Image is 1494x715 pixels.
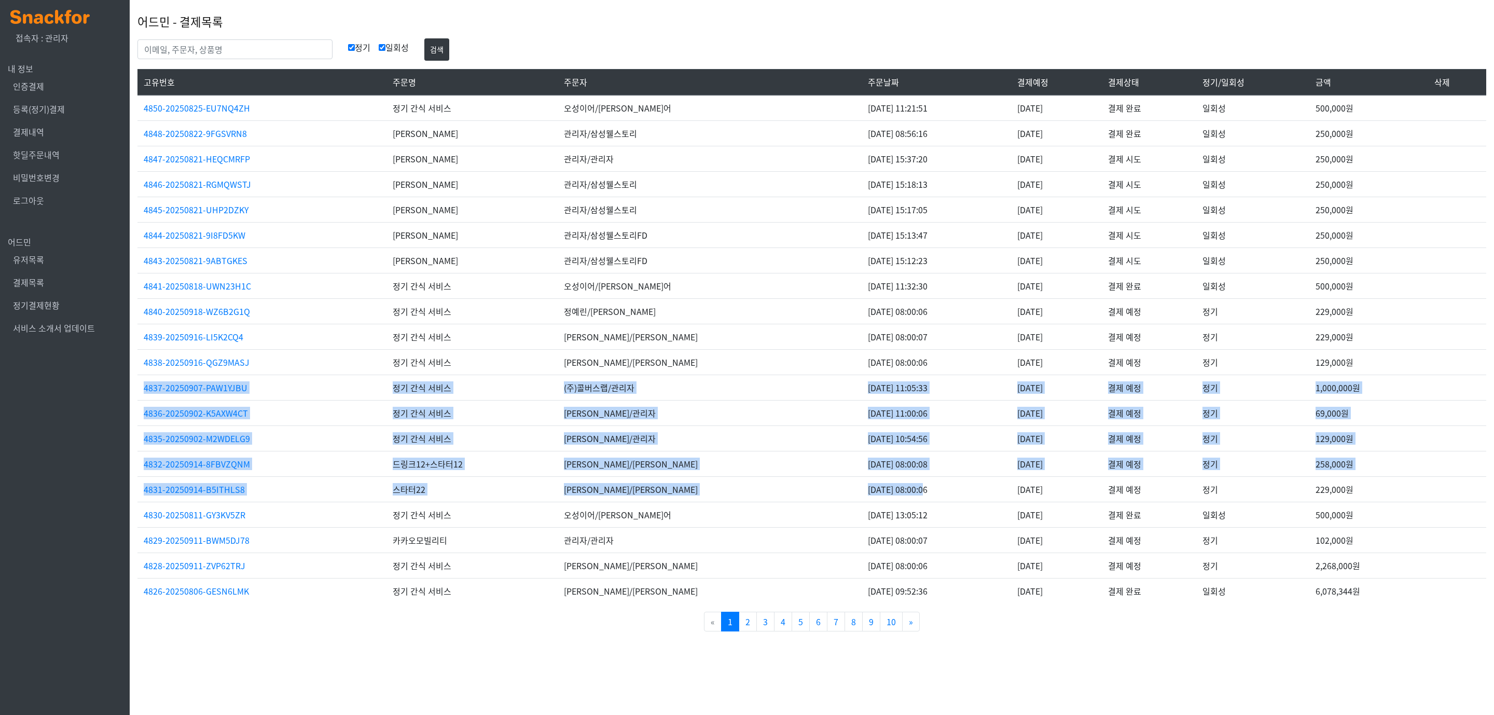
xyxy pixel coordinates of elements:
th: 주문날짜 [862,69,1012,95]
td: 결제 완료 [1102,502,1197,527]
td: 결제 예정 [1102,425,1197,451]
td: 102,000원 [1309,527,1428,553]
td: 관리자/삼성웰스토리FD [558,222,862,247]
th: 주문명 [386,69,558,95]
td: 결제 예정 [1102,349,1197,375]
td: [DATE] [1011,502,1101,527]
td: 정기 [1196,375,1309,400]
td: 일회성 [1196,222,1309,247]
td: 정기 [1196,476,1309,502]
span: 내 정보 [8,62,33,75]
button: 검색 [424,38,449,61]
td: [DATE] 11:00:06 [862,400,1012,425]
a: » [902,612,920,631]
td: 결제 예정 [1102,451,1197,476]
td: 정기 [1196,451,1309,476]
td: 결제 시도 [1102,171,1197,197]
td: 오성이어/[PERSON_NAME]어 [558,273,862,298]
a: 4832-20250914-8FBVZQNM [144,458,250,470]
td: 250,000원 [1309,171,1428,197]
td: [DATE] 15:17:05 [862,197,1012,222]
td: [PERSON_NAME]/[PERSON_NAME] [558,578,862,603]
th: 결제상태 [1102,69,1197,95]
td: [PERSON_NAME]/[PERSON_NAME] [558,553,862,578]
td: 결제 완료 [1102,95,1197,121]
td: 정기 [1196,349,1309,375]
td: 일회성 [1196,197,1309,222]
td: 정예린/[PERSON_NAME] [558,298,862,324]
td: 결제 예정 [1102,400,1197,425]
td: 129,000원 [1309,425,1428,451]
td: 결제 예정 [1102,375,1197,400]
td: 250,000원 [1309,197,1428,222]
a: 1 [721,612,739,631]
td: [DATE] 08:00:07 [862,324,1012,349]
th: 금액 [1309,69,1428,95]
a: 4839-20250916-LI5K2CQ4 [144,331,243,343]
td: 258,000원 [1309,451,1428,476]
a: 4829-20250911-BWM5DJ78 [144,534,250,546]
td: 일회성 [1196,120,1309,146]
a: 4846-20250821-RGMQWSTJ [144,178,251,190]
td: [DATE] [1011,451,1101,476]
a: 6 [809,612,827,631]
a: 결제목록 [13,276,44,288]
td: 결제 예정 [1102,324,1197,349]
th: 정기/일회성 [1196,69,1309,95]
input: 이메일, 주문자, 상품명 [137,39,333,59]
td: 정기 간식 서비스 [386,95,558,121]
td: [DATE] [1011,400,1101,425]
a: 4835-20250902-M2WDELG9 [144,432,250,445]
td: [PERSON_NAME]/[PERSON_NAME] [558,349,862,375]
td: 관리자/삼성웰스토리FD [558,247,862,273]
a: 4847-20250821-HEQCMRFP [144,153,250,165]
td: 500,000원 [1309,95,1428,121]
td: [DATE] [1011,171,1101,197]
td: [PERSON_NAME] [386,222,558,247]
td: [PERSON_NAME] [386,120,558,146]
td: [DATE] 08:00:06 [862,553,1012,578]
td: 250,000원 [1309,247,1428,273]
td: 오성이어/[PERSON_NAME]어 [558,502,862,527]
td: 229,000원 [1309,298,1428,324]
a: 4836-20250902-K5AXW4CT [144,407,248,419]
td: [DATE] [1011,197,1101,222]
td: [DATE] 11:05:33 [862,375,1012,400]
td: [DATE] [1011,120,1101,146]
td: 정기 간식 서비스 [386,400,558,425]
td: 일회성 [1196,502,1309,527]
a: 로그아웃 [13,194,44,207]
td: 정기 간식 서비스 [386,324,558,349]
td: [DATE] [1011,349,1101,375]
td: [DATE] 11:21:51 [862,95,1012,121]
td: 결제 완료 [1102,273,1197,298]
td: 정기 간식 서비스 [386,298,558,324]
a: 9 [862,612,880,631]
td: [PERSON_NAME] [386,247,558,273]
td: [DATE] [1011,247,1101,273]
td: [DATE] [1011,476,1101,502]
td: 250,000원 [1309,146,1428,171]
a: 5 [792,612,810,631]
td: 229,000원 [1309,324,1428,349]
td: [DATE] [1011,578,1101,603]
a: 4848-20250822-9FGSVRN8 [144,127,247,140]
td: 정기 [1196,298,1309,324]
a: 4828-20250911-ZVP62TRJ [144,559,245,572]
a: 7 [827,612,845,631]
td: 정기 간식 서비스 [386,553,558,578]
td: [DATE] [1011,375,1101,400]
td: 관리자/삼성웰스토리 [558,120,862,146]
td: [DATE] [1011,273,1101,298]
input: 일회성 [379,44,385,51]
td: [DATE] 15:13:47 [862,222,1012,247]
td: 129,000원 [1309,349,1428,375]
td: 정기 간식 서비스 [386,349,558,375]
td: 1,000,000원 [1309,375,1428,400]
td: 일회성 [1196,273,1309,298]
td: [DATE] 15:18:13 [862,171,1012,197]
td: 결제 예정 [1102,476,1197,502]
td: [DATE] 08:56:16 [862,120,1012,146]
a: 4826-20250806-GESN6LMK [144,585,249,597]
td: 정기 간식 서비스 [386,273,558,298]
